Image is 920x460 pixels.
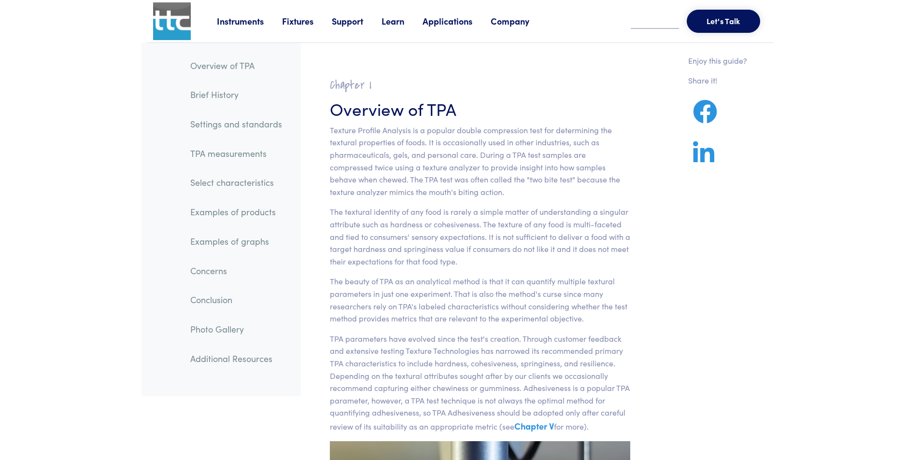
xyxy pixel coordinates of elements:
a: Applications [423,15,491,27]
h2: Chapter I [330,78,631,93]
a: Learn [382,15,423,27]
img: ttc_logo_1x1_v1.0.png [153,2,191,40]
p: The beauty of TPA as an analytical method is that it can quantify multiple textural parameters in... [330,275,631,324]
a: Overview of TPA [183,55,290,77]
a: Share on LinkedIn [688,153,719,165]
a: Additional Resources [183,348,290,370]
a: Examples of products [183,201,290,223]
p: TPA parameters have evolved since the test's creation. Through customer feedback and extensive te... [330,333,631,433]
a: Support [332,15,382,27]
h3: Overview of TPA [330,97,631,120]
a: Company [491,15,548,27]
p: The textural identity of any food is rarely a simple matter of understanding a singular attribute... [330,206,631,267]
a: Settings and standards [183,113,290,135]
a: Conclusion [183,289,290,311]
p: Share it! [688,74,747,87]
a: Chapter V [514,420,554,432]
a: Fixtures [282,15,332,27]
a: Photo Gallery [183,318,290,340]
a: Brief History [183,84,290,106]
p: Texture Profile Analysis is a popular double compression test for determining the textural proper... [330,124,631,198]
button: Let's Talk [687,10,760,33]
a: Instruments [217,15,282,27]
a: Concerns [183,260,290,282]
a: Select characteristics [183,171,290,194]
a: Examples of graphs [183,230,290,252]
a: TPA measurements [183,142,290,165]
p: Enjoy this guide? [688,55,747,67]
